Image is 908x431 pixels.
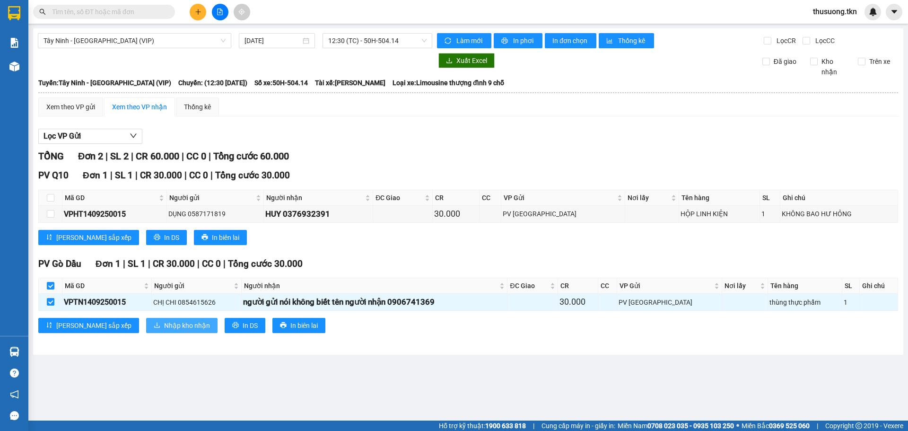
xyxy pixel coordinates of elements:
[856,422,862,429] span: copyright
[217,9,223,15] span: file-add
[780,190,898,206] th: Ghi chú
[315,78,385,88] span: Tài xế: [PERSON_NAME]
[62,206,167,222] td: VPHT1409250015
[169,193,254,203] span: Người gửi
[12,69,106,84] b: GỬI : PV Gò Dầu
[552,35,589,46] span: In đơn chọn
[559,295,596,308] div: 30.000
[736,424,739,428] span: ⚪️
[768,278,842,294] th: Tên hàng
[110,150,129,162] span: SL 2
[817,421,818,431] span: |
[154,281,232,291] span: Người gửi
[148,258,150,269] span: |
[112,102,167,112] div: Xem theo VP nhận
[770,56,800,67] span: Đã giao
[254,78,308,88] span: Số xe: 50H-504.14
[773,35,797,46] span: Lọc CR
[38,129,142,144] button: Lọc VP Gửi
[243,320,258,331] span: In DS
[434,207,478,220] div: 30.000
[244,281,498,291] span: Người nhận
[197,258,200,269] span: |
[501,37,509,45] span: printer
[617,294,723,310] td: PV Tây Ninh
[64,208,165,220] div: VPHT1409250015
[886,4,902,20] button: caret-down
[56,232,131,243] span: [PERSON_NAME] sắp xếp
[38,258,81,269] span: PV Gò Dầu
[115,170,133,181] span: SL 1
[215,170,290,181] span: Tổng cước 30.000
[456,55,487,66] span: Xuất Excel
[782,209,896,219] div: KHÔNG BAO HƯ HỎNG
[890,8,899,16] span: caret-down
[742,421,810,431] span: Miền Bắc
[647,422,734,430] strong: 0708 023 035 - 0935 103 250
[78,150,103,162] span: Đơn 2
[865,56,894,67] span: Trên xe
[438,53,495,68] button: downloadXuất Excel
[328,34,427,48] span: 12:30 (TC) - 50H-504.14
[812,35,836,46] span: Lọc CC
[620,281,713,291] span: VP Gửi
[480,190,501,206] th: CC
[38,230,139,245] button: sort-ascending[PERSON_NAME] sắp xếp
[769,422,810,430] strong: 0369 525 060
[186,150,206,162] span: CC 0
[280,322,287,329] span: printer
[541,421,615,431] span: Cung cấp máy in - giấy in:
[272,318,325,333] button: printerIn biên lai
[178,78,247,88] span: Chuyến: (12:30 [DATE])
[533,421,534,431] span: |
[38,170,69,181] span: PV Q10
[184,170,187,181] span: |
[39,9,46,15] span: search
[140,170,182,181] span: CR 30.000
[8,6,20,20] img: logo-vxr
[860,278,898,294] th: Ghi chú
[619,297,721,308] div: PV [GEOGRAPHIC_DATA]
[88,23,395,35] li: [STREET_ADDRESS][PERSON_NAME]. [GEOGRAPHIC_DATA], Tỉnh [GEOGRAPHIC_DATA]
[52,7,164,17] input: Tìm tên, số ĐT hoặc mã đơn
[760,190,780,206] th: SL
[501,206,625,222] td: PV Hòa Thành
[9,62,19,71] img: warehouse-icon
[599,33,654,48] button: bar-chartThống kê
[209,150,211,162] span: |
[44,34,226,48] span: Tây Ninh - Sài Gòn (VIP)
[195,9,201,15] span: plus
[818,56,851,77] span: Kho nhận
[456,35,484,46] span: Làm mới
[83,170,108,181] span: Đơn 1
[513,35,535,46] span: In phơi
[433,190,480,206] th: CR
[769,297,840,308] div: thùng thực phẩm
[146,230,187,245] button: printerIn DS
[437,33,491,48] button: syncLàm mới
[558,278,598,294] th: CR
[225,318,265,333] button: printerIn DS
[628,193,669,203] span: Nơi lấy
[189,170,208,181] span: CC 0
[184,102,211,112] div: Thống kê
[56,320,131,331] span: [PERSON_NAME] sắp xếp
[38,318,139,333] button: sort-ascending[PERSON_NAME] sắp xếp
[228,258,303,269] span: Tổng cước 30.000
[618,421,734,431] span: Miền Nam
[393,78,504,88] span: Loại xe: Limousine thượng đỉnh 9 chỗ
[65,281,142,291] span: Mã GD
[503,209,623,219] div: PV [GEOGRAPHIC_DATA]
[65,193,157,203] span: Mã GD
[168,209,262,219] div: DỤNG 0587171819
[266,193,363,203] span: Người nhận
[44,130,81,142] span: Lọc VP Gửi
[545,33,596,48] button: In đơn chọn
[446,57,453,65] span: download
[494,33,542,48] button: printerIn phơi
[213,150,289,162] span: Tổng cước 60.000
[243,296,506,308] div: người gửi nói không biết tên người nhận 0906741369
[212,4,228,20] button: file-add
[153,297,240,308] div: CHỊ CHI 0854615626
[10,411,19,420] span: message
